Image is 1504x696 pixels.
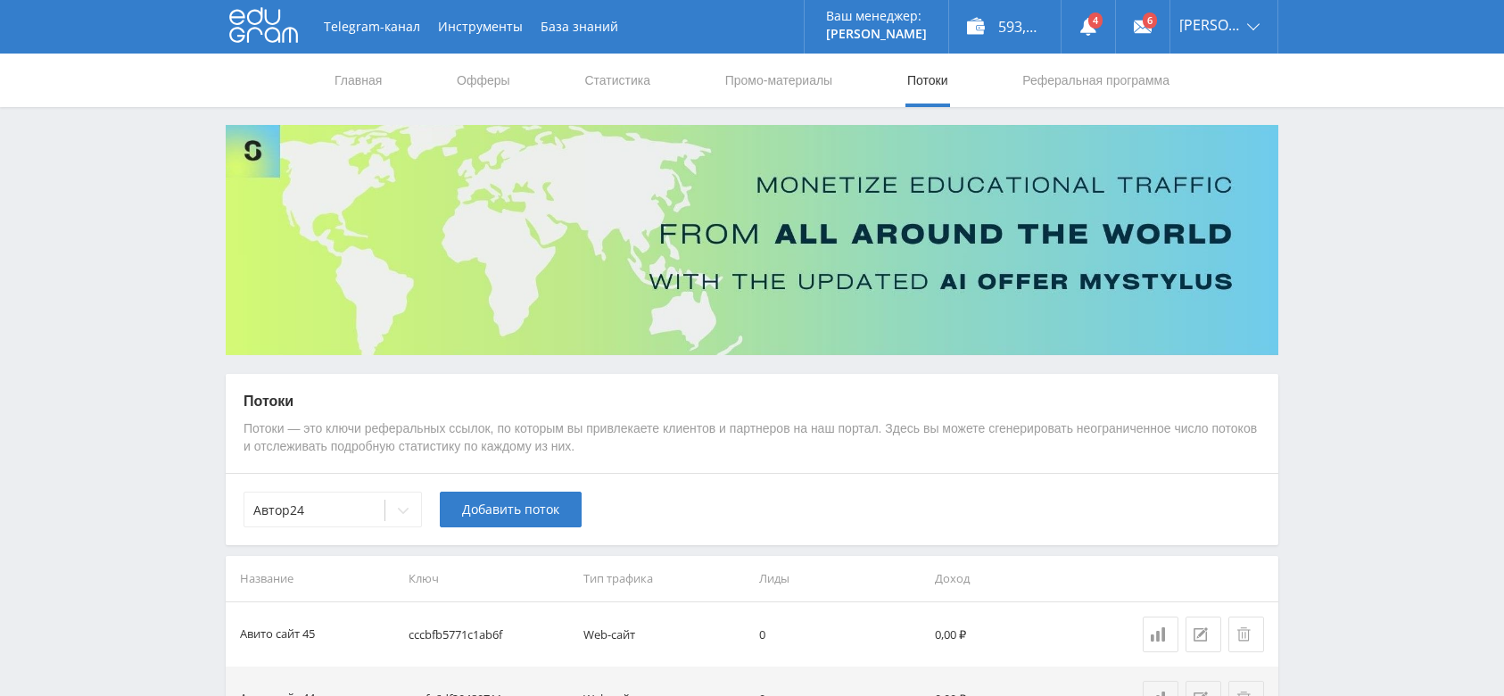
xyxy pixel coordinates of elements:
a: Потоки [905,54,950,107]
p: [PERSON_NAME] [826,27,927,41]
div: Авито сайт 45 [240,625,315,645]
a: Главная [333,54,384,107]
td: 0 [752,602,928,667]
img: Banner [226,125,1278,355]
p: Потоки [244,392,1260,411]
td: 0,00 ₽ [928,602,1103,667]
p: Потоки — это ключи реферальных ссылок, по которым вы привлекаете клиентов и партнеров на наш порт... [244,420,1260,455]
th: Лиды [752,556,928,601]
button: Удалить [1228,617,1264,652]
a: Офферы [455,54,512,107]
th: Ключ [401,556,577,601]
span: Добавить поток [462,502,559,517]
td: cccbfb5771c1ab6f [401,602,577,667]
td: Web-сайт [576,602,752,667]
button: Добавить поток [440,492,582,527]
a: Статистика [1143,617,1178,652]
th: Название [226,556,401,601]
a: Реферальная программа [1021,54,1171,107]
button: Редактировать [1186,617,1221,652]
span: [PERSON_NAME] [1179,18,1242,32]
p: Ваш менеджер: [826,9,927,23]
a: Статистика [583,54,652,107]
th: Доход [928,556,1103,601]
a: Промо-материалы [723,54,834,107]
th: Тип трафика [576,556,752,601]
